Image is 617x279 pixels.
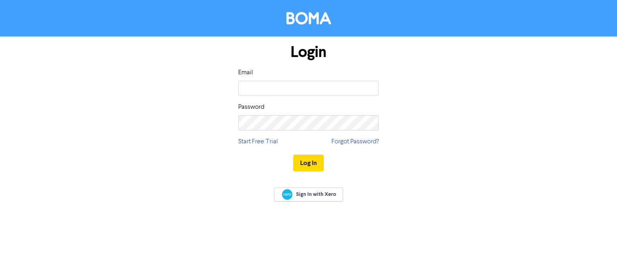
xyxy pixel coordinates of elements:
[296,191,336,198] span: Sign In with Xero
[286,12,331,24] img: BOMA Logo
[331,137,379,147] a: Forgot Password?
[238,137,278,147] a: Start Free Trial
[293,155,324,171] button: Log In
[238,102,264,112] label: Password
[238,43,379,61] h1: Login
[282,189,292,200] img: Xero logo
[238,68,253,77] label: Email
[274,187,343,202] a: Sign In with Xero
